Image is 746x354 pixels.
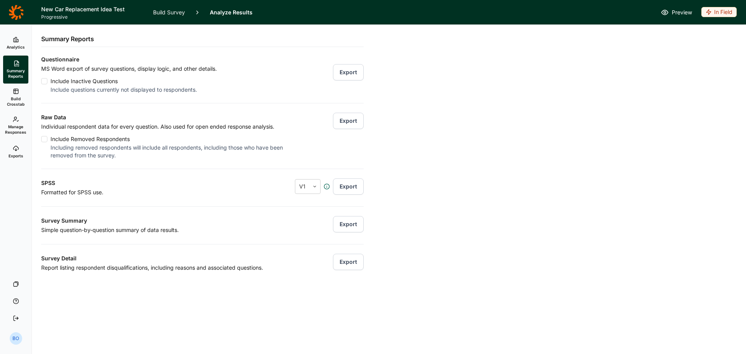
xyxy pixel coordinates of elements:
button: Export [333,64,364,80]
span: Exports [9,153,23,159]
h1: New Car Replacement Idea Test [41,5,144,14]
p: Report listing respondent disqualifications, including reasons and associated questions. [41,263,315,272]
span: Build Crosstab [6,96,25,107]
a: Build Crosstab [3,84,28,112]
button: Export [333,113,364,129]
span: Preview [672,8,692,17]
button: Export [333,178,364,195]
p: Simple question-by-question summary of data results. [41,225,315,235]
div: Including removed respondents will include all respondents, including those who have been removed... [51,144,306,159]
button: Export [333,254,364,270]
a: Exports [3,140,28,164]
div: In Field [701,7,737,17]
button: In Field [701,7,737,18]
h3: Questionnaire [41,55,364,64]
p: MS Word export of survey questions, display logic, and other details. [41,64,217,73]
div: BO [10,332,22,345]
span: Summary Reports [6,68,25,79]
button: Export [333,216,364,232]
span: Manage Responses [5,124,26,135]
p: Individual respondent data for every question. Also used for open ended response analysis. [41,122,306,131]
span: Analytics [7,44,25,50]
h3: Raw Data [41,113,306,122]
h2: Summary Reports [41,34,94,44]
p: Formatted for SPSS use. [41,188,253,197]
div: Include Removed Respondents [51,134,306,144]
a: Preview [661,8,692,17]
h3: Survey Detail [41,254,315,263]
div: Include Inactive Questions [51,77,217,86]
span: Progressive [41,14,144,20]
a: Summary Reports [3,56,28,84]
a: Analytics [3,31,28,56]
h3: Survey Summary [41,216,315,225]
a: Manage Responses [3,112,28,140]
h3: SPSS [41,178,253,188]
div: Include questions currently not displayed to respondents. [51,86,217,94]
